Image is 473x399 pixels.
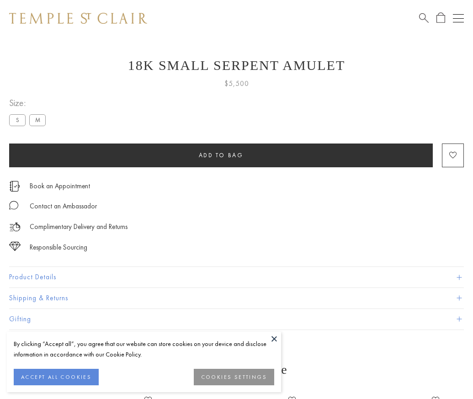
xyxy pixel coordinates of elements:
[9,181,20,192] img: icon_appointment.svg
[224,78,249,90] span: $5,500
[14,369,99,385] button: ACCEPT ALL COOKIES
[14,339,274,360] div: By clicking “Accept all”, you agree that our website can store cookies on your device and disclos...
[9,267,464,287] button: Product Details
[30,181,90,191] a: Book an Appointment
[199,151,244,159] span: Add to bag
[436,12,445,24] a: Open Shopping Bag
[419,12,429,24] a: Search
[30,201,97,212] div: Contact an Ambassador
[9,144,433,167] button: Add to bag
[453,13,464,24] button: Open navigation
[9,221,21,233] img: icon_delivery.svg
[9,114,26,126] label: S
[9,58,464,73] h1: 18K Small Serpent Amulet
[9,13,147,24] img: Temple St. Clair
[194,369,274,385] button: COOKIES SETTINGS
[9,309,464,330] button: Gifting
[9,96,49,111] span: Size:
[9,288,464,309] button: Shipping & Returns
[9,242,21,251] img: icon_sourcing.svg
[30,242,87,253] div: Responsible Sourcing
[29,114,46,126] label: M
[9,201,18,210] img: MessageIcon-01_2.svg
[30,221,128,233] p: Complimentary Delivery and Returns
